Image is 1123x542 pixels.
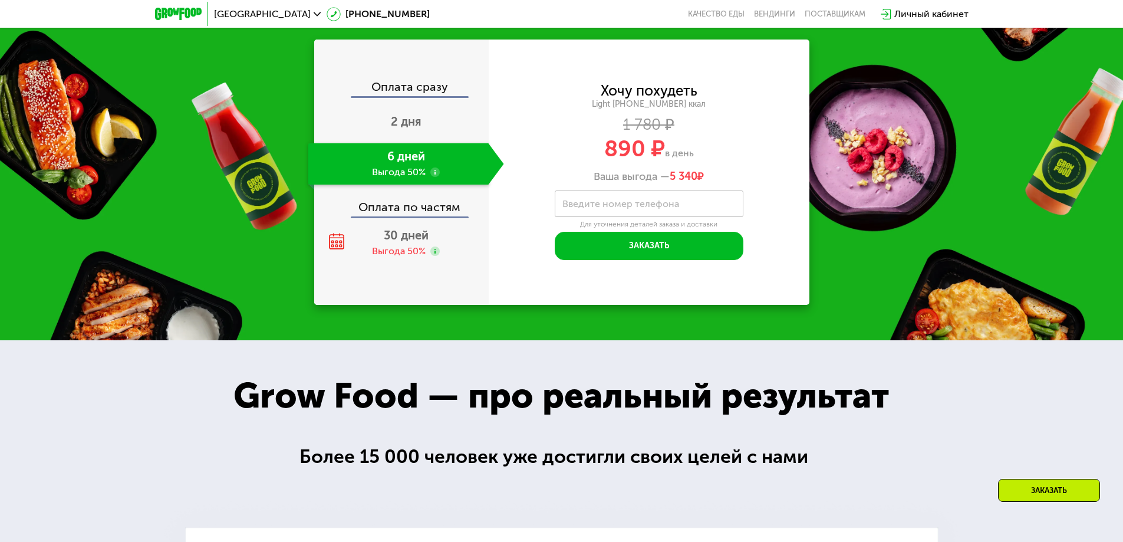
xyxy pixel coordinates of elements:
div: Для уточнения деталей заказа и доставки [555,220,743,229]
div: поставщикам [805,9,865,19]
div: Оплата по частям [315,189,489,216]
span: 2 дня [391,114,421,129]
button: Заказать [555,232,743,260]
div: Light [PHONE_NUMBER] ккал [489,99,809,110]
a: Вендинги [754,9,795,19]
span: 5 340 [670,170,697,183]
a: Качество еды [688,9,745,19]
div: 1 780 ₽ [489,119,809,132]
span: 30 дней [384,228,429,242]
span: 890 ₽ [604,135,665,162]
div: Grow Food — про реальный результат [208,369,915,422]
div: Ваша выгода — [489,170,809,183]
div: Оплата сразу [315,81,489,96]
a: [PHONE_NUMBER] [327,7,430,21]
div: Хочу похудеть [601,84,697,97]
div: Заказать [998,479,1100,502]
span: [GEOGRAPHIC_DATA] [214,9,311,19]
span: в день [665,147,694,159]
span: ₽ [670,170,704,183]
div: Личный кабинет [894,7,969,21]
div: Выгода 50% [372,245,426,258]
div: Более 15 000 человек уже достигли своих целей с нами [299,442,824,471]
label: Введите номер телефона [562,201,679,207]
